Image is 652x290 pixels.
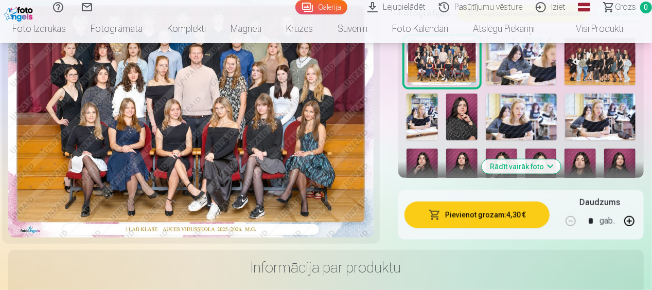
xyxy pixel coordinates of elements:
[380,14,461,43] a: Foto kalendāri
[579,196,620,209] h5: Daudzums
[640,2,652,13] span: 0
[218,14,274,43] a: Magnēti
[461,14,547,43] a: Atslēgu piekariņi
[600,209,615,233] div: gab.
[16,258,636,277] h3: Informācija par produktu
[482,159,560,174] button: Rādīt vairāk foto
[547,14,636,43] a: Visi produkti
[404,202,550,228] button: Pievienot grozam:4,30 €
[4,4,36,22] img: /fa1
[155,14,218,43] a: Komplekti
[325,14,380,43] a: Suvenīri
[615,1,636,13] span: Grozs
[274,14,325,43] a: Krūzes
[78,14,155,43] a: Fotogrāmata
